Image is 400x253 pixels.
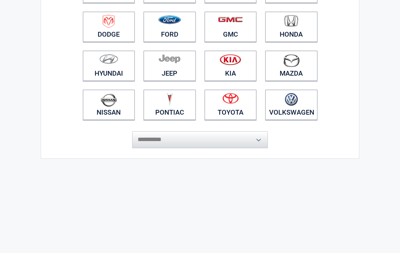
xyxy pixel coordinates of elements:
[103,15,115,28] img: dodge
[265,51,318,81] a: Mazda
[83,51,135,81] a: Hyundai
[265,90,318,120] a: Volkswagen
[218,17,243,22] img: gmc
[83,12,135,42] a: Dodge
[158,15,181,24] img: ford
[285,93,298,106] img: volkswagen
[204,90,257,120] a: Toyota
[222,93,239,104] img: toyota
[143,51,196,81] a: Jeep
[204,51,257,81] a: Kia
[99,54,118,64] img: hyundai
[101,93,117,107] img: nissan
[265,12,318,42] a: Honda
[166,93,173,106] img: pontiac
[143,90,196,120] a: Pontiac
[284,15,298,27] img: honda
[143,12,196,42] a: Ford
[220,54,241,65] img: kia
[283,54,300,67] img: mazda
[204,12,257,42] a: GMC
[159,54,180,63] img: jeep
[83,90,135,120] a: Nissan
